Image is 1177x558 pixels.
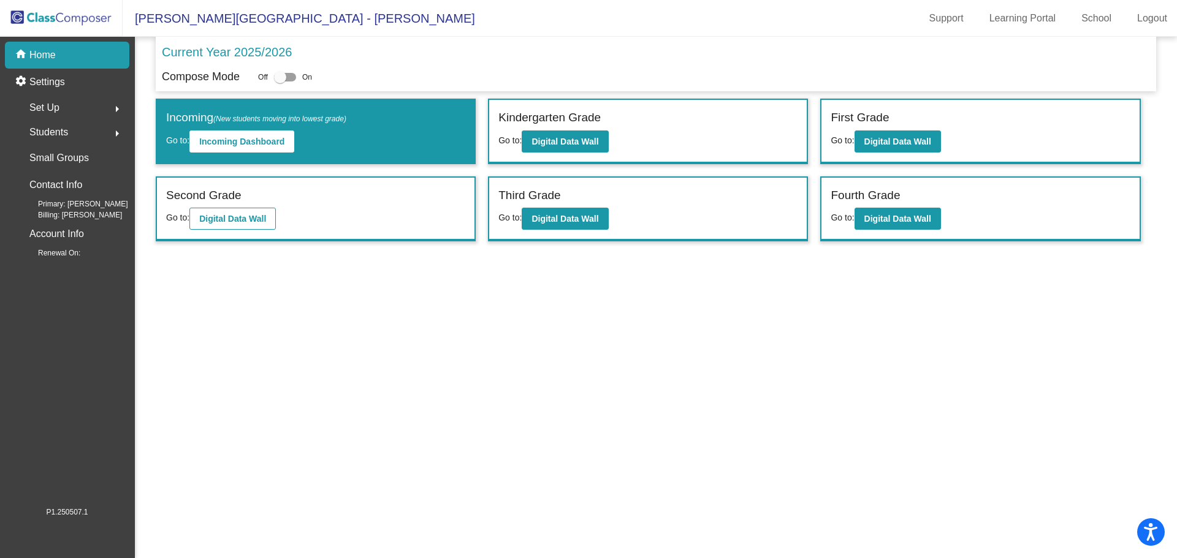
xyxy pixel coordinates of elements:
p: Current Year 2025/2026 [162,43,292,61]
span: Students [29,124,68,141]
a: School [1072,9,1121,28]
p: Account Info [29,225,84,243]
b: Digital Data Wall [531,137,598,146]
label: Incoming [166,109,346,127]
span: (New students moving into lowest grade) [213,115,346,123]
span: Billing: [PERSON_NAME] [18,209,122,221]
b: Digital Data Wall [199,214,266,224]
label: Kindergarten Grade [498,109,601,127]
a: Support [920,9,973,28]
p: Small Groups [29,149,89,167]
p: Settings [29,75,65,89]
span: [PERSON_NAME][GEOGRAPHIC_DATA] - [PERSON_NAME] [123,9,475,28]
mat-icon: home [15,48,29,62]
label: Second Grade [166,187,242,205]
mat-icon: arrow_right [110,102,124,116]
span: Go to: [831,135,854,145]
a: Logout [1127,9,1177,28]
b: Digital Data Wall [864,214,931,224]
span: Go to: [166,135,189,145]
b: Incoming Dashboard [199,137,284,146]
span: Off [258,72,268,83]
button: Digital Data Wall [189,208,276,230]
b: Digital Data Wall [864,137,931,146]
a: Learning Portal [980,9,1066,28]
span: Go to: [166,213,189,222]
span: Primary: [PERSON_NAME] [18,198,128,209]
p: Home [29,48,56,62]
span: Go to: [498,135,522,145]
button: Digital Data Wall [522,208,608,230]
b: Digital Data Wall [531,214,598,224]
span: Renewal On: [18,247,80,258]
span: Go to: [831,213,854,222]
span: Set Up [29,99,59,116]
label: First Grade [831,109,889,127]
label: Fourth Grade [831,187,900,205]
span: Go to: [498,213,522,222]
button: Digital Data Wall [522,130,608,153]
button: Digital Data Wall [855,130,941,153]
button: Digital Data Wall [855,208,941,230]
p: Contact Info [29,176,82,194]
button: Incoming Dashboard [189,130,294,153]
mat-icon: settings [15,75,29,89]
p: Compose Mode [162,69,240,85]
label: Third Grade [498,187,560,205]
mat-icon: arrow_right [110,126,124,141]
span: On [302,72,312,83]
